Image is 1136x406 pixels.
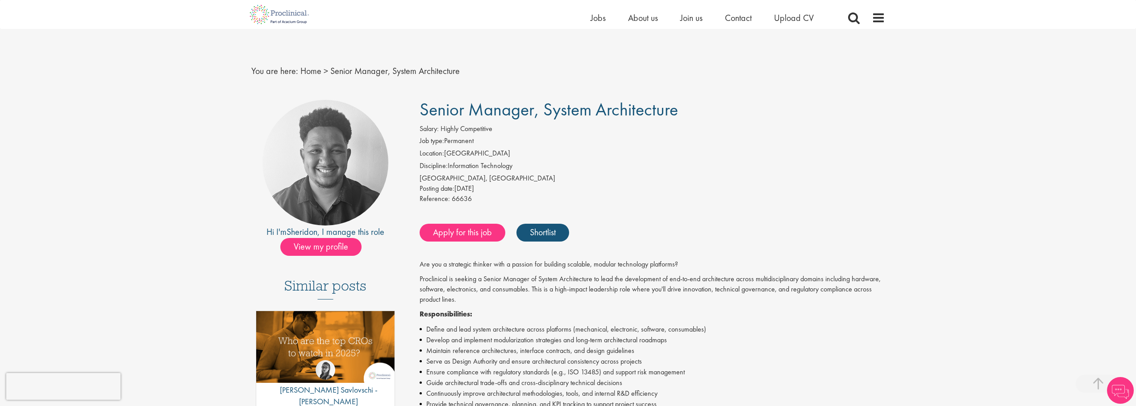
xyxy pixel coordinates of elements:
[441,124,492,133] span: Highly Competitive
[420,259,885,270] p: Are you a strategic thinker with a passion for building scalable, modular technology platforms?
[420,161,448,171] label: Discipline:
[420,377,885,388] li: Guide architectural trade-offs and cross-disciplinary technical decisions
[420,161,885,173] li: Information Technology
[251,226,400,238] div: Hi I'm , I manage this role
[680,12,703,24] a: Join us
[251,65,298,77] span: You are here:
[256,311,395,390] a: Link to a post
[452,194,472,203] span: 66636
[774,12,814,24] a: Upload CV
[420,274,885,305] p: Proclinical is seeking a Senior Manager of System Architecture to lead the development of end-to-...
[420,148,885,161] li: [GEOGRAPHIC_DATA]
[420,367,885,377] li: Ensure compliance with regulatory standards (e.g., ISO 13485) and support risk management
[280,240,370,251] a: View my profile
[420,136,444,146] label: Job type:
[420,224,505,242] a: Apply for this job
[256,311,395,383] img: Top 10 CROs 2025 | Proclinical
[420,356,885,367] li: Serve as Design Authority and ensure architectural consistency across projects
[420,136,885,148] li: Permanent
[420,194,450,204] label: Reference:
[324,65,328,77] span: >
[516,224,569,242] a: Shortlist
[420,184,885,194] div: [DATE]
[628,12,658,24] a: About us
[591,12,606,24] a: Jobs
[420,388,885,399] li: Continuously improve architectural methodologies, tools, and internal R&D efficiency
[284,278,366,299] h3: Similar posts
[420,324,885,335] li: Define and lead system architecture across platforms (mechanical, electronic, software, consumables)
[420,98,678,121] span: Senior Manager, System Architecture
[725,12,752,24] a: Contact
[300,65,321,77] a: breadcrumb link
[420,173,885,184] div: [GEOGRAPHIC_DATA], [GEOGRAPHIC_DATA]
[420,124,439,134] label: Salary:
[316,360,335,380] img: Theodora Savlovschi - Wicks
[420,148,444,159] label: Location:
[420,345,885,356] li: Maintain reference architectures, interface contracts, and design guidelines
[420,309,472,319] strong: Responsibilities:
[287,226,317,238] a: Sheridon
[6,373,121,400] iframe: reCAPTCHA
[420,335,885,345] li: Develop and implement modularization strategies and long-term architectural roadmaps
[1107,377,1134,404] img: Chatbot
[280,238,362,256] span: View my profile
[330,65,460,77] span: Senior Manager, System Architecture
[420,184,454,193] span: Posting date:
[262,100,388,226] img: imeage of recruiter Sheridon Lloyd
